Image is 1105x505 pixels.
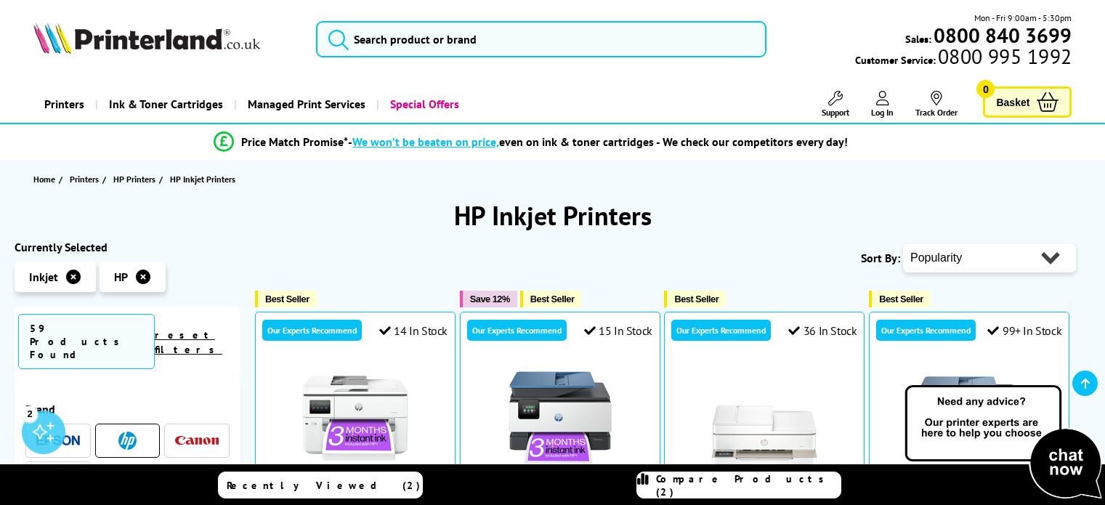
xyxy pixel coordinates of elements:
[18,314,155,369] span: 59 Products Found
[15,240,240,254] div: Currently Selected
[879,294,923,304] span: Best Seller
[33,171,59,187] a: Home
[7,129,1054,155] li: modal_Promise
[976,80,995,98] span: 0
[234,86,376,123] a: Managed Print Services
[855,49,1072,67] span: Customer Service:
[113,171,159,187] a: HP Printers
[301,363,410,472] img: HP OfficeJet Pro 9730e
[674,294,719,304] span: Best Seller
[241,134,348,149] span: Price Match Promise*
[467,320,567,341] div: Our Experts Recommend
[530,294,575,304] span: Best Seller
[902,383,1105,502] img: Open Live Chat window
[871,107,894,118] span: Log In
[861,251,900,265] span: Sort By:
[520,291,582,307] button: Best Seller
[255,291,317,307] button: Best Seller
[876,320,976,341] div: Our Experts Recommend
[175,436,219,445] img: Canon
[936,49,1072,63] span: 0800 995 1992
[656,472,841,498] span: Compare Products (2)
[974,11,1072,25] span: Mon - Fri 9:00am - 5:30pm
[113,171,155,187] span: HP Printers
[106,432,150,450] a: HP
[710,461,819,475] a: HP ENVY 6520e
[175,432,219,450] a: Canon
[905,32,931,46] span: Sales:
[788,323,857,338] div: 36 In Stock
[376,86,470,123] a: Special Offers
[636,472,841,498] a: Compare Products (2)
[664,291,726,307] button: Best Seller
[671,320,771,341] div: Our Experts Recommend
[70,171,99,187] span: Printers
[29,270,58,284] span: Inkjet
[155,328,222,356] a: reset filters
[22,405,38,421] div: 2
[996,92,1029,112] span: Basket
[506,363,615,472] img: HP OfficeJet Pro 9125e
[379,323,448,338] div: 14 In Stock
[114,270,128,284] span: HP
[987,323,1061,338] div: 99+ In Stock
[915,363,1024,472] img: HP OfficeJet Pro 8135e
[109,86,223,123] span: Ink & Toner Cartridges
[822,107,849,118] span: Support
[931,28,1072,42] a: 0800 840 3699
[33,22,260,54] img: Printerland Logo
[983,86,1072,118] a: Basket 0
[25,402,230,416] span: Brand
[934,22,1072,49] b: 0800 840 3699
[118,432,137,450] img: HP
[33,22,298,57] a: Printerland Logo
[316,21,766,57] input: Search product or brand
[33,86,95,123] a: Printers
[70,171,102,187] a: Printers
[170,174,235,185] span: HP Inkjet Printers
[15,198,1090,233] h1: HP Inkjet Printers
[262,320,362,341] div: Our Experts Recommend
[869,291,931,307] button: Best Seller
[352,134,499,149] span: We won’t be beaten on price,
[348,134,848,149] div: - even on ink & toner cartridges - We check our competitors every day!
[460,291,517,307] button: Save 12%
[915,91,958,118] a: Track Order
[95,86,234,123] a: Ink & Toner Cartridges
[301,461,410,475] a: HP OfficeJet Pro 9730e
[710,363,819,472] img: HP ENVY 6520e
[822,91,849,118] a: Support
[584,323,652,338] div: 15 In Stock
[871,91,894,118] a: Log In
[265,294,309,304] span: Best Seller
[218,472,423,498] a: Recently Viewed (2)
[470,294,510,304] span: Save 12%
[227,479,421,492] span: Recently Viewed (2)
[506,461,615,475] a: HP OfficeJet Pro 9125e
